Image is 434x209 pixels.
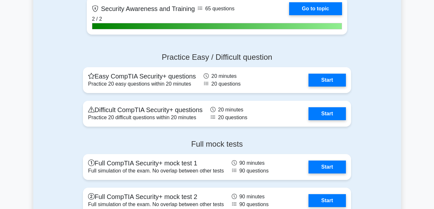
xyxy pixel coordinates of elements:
a: Go to topic [289,2,342,15]
a: Start [308,107,346,120]
a: Start [308,161,346,173]
a: Start [308,194,346,207]
h4: Full mock tests [83,140,351,149]
a: Start [308,74,346,87]
h4: Practice Easy / Difficult question [83,53,351,62]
